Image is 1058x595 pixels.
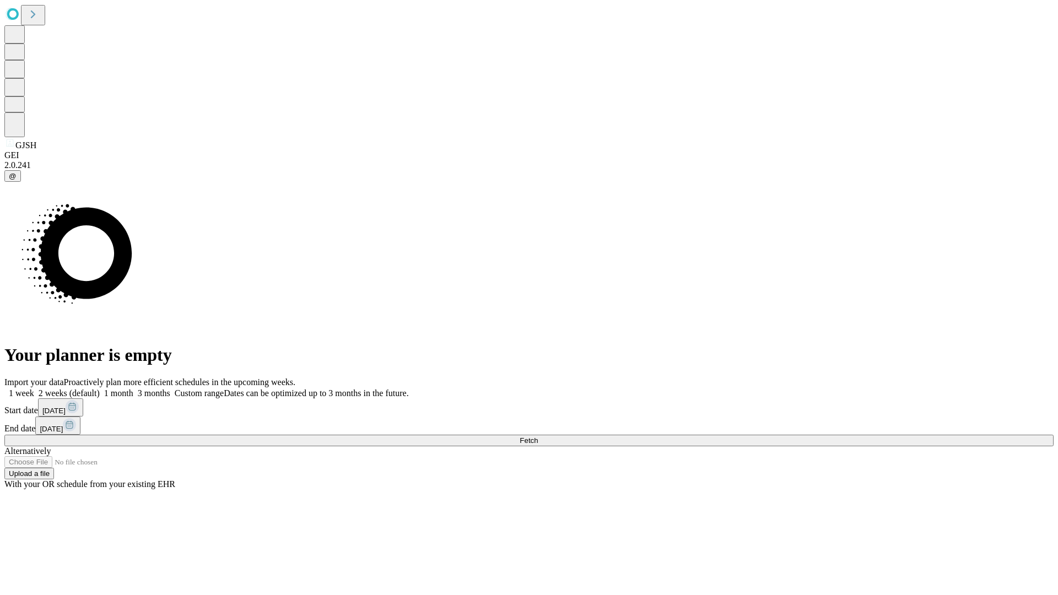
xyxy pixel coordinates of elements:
h1: Your planner is empty [4,345,1054,365]
span: Dates can be optimized up to 3 months in the future. [224,388,408,398]
button: [DATE] [38,398,83,416]
span: Proactively plan more efficient schedules in the upcoming weeks. [64,377,295,387]
span: GJSH [15,140,36,150]
span: Fetch [520,436,538,445]
button: @ [4,170,21,182]
span: Import your data [4,377,64,387]
span: 2 weeks (default) [39,388,100,398]
span: 3 months [138,388,170,398]
span: With your OR schedule from your existing EHR [4,479,175,489]
span: Alternatively [4,446,51,456]
button: Upload a file [4,468,54,479]
div: 2.0.241 [4,160,1054,170]
span: [DATE] [40,425,63,433]
span: 1 month [104,388,133,398]
span: [DATE] [42,407,66,415]
button: Fetch [4,435,1054,446]
div: Start date [4,398,1054,416]
span: 1 week [9,388,34,398]
div: GEI [4,150,1054,160]
span: @ [9,172,17,180]
button: [DATE] [35,416,80,435]
div: End date [4,416,1054,435]
span: Custom range [175,388,224,398]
